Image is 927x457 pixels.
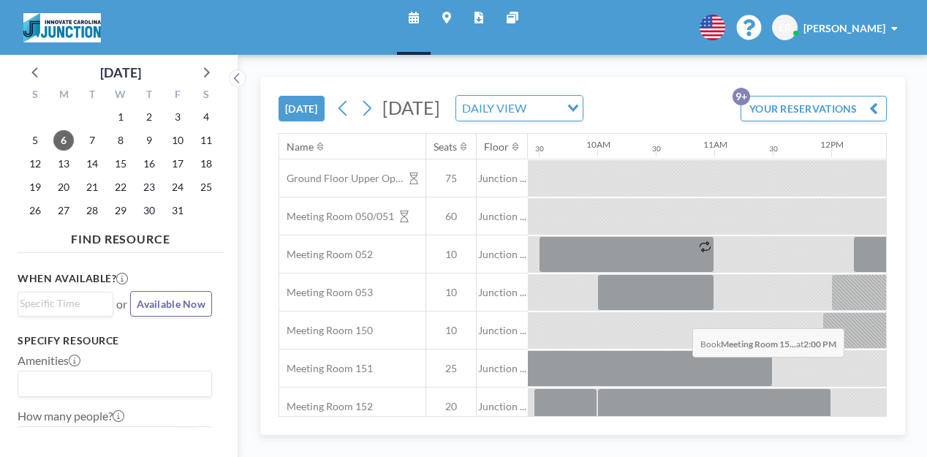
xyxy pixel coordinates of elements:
span: Monday, October 20, 2025 [53,177,74,197]
span: Friday, October 24, 2025 [167,177,188,197]
span: Meeting Room 150 [279,324,373,337]
span: Thursday, October 9, 2025 [139,130,159,151]
span: Saturday, October 25, 2025 [196,177,216,197]
span: Sunday, October 19, 2025 [25,177,45,197]
span: Wednesday, October 15, 2025 [110,154,131,174]
div: S [21,86,50,105]
div: M [50,86,78,105]
span: DAILY VIEW [459,99,529,118]
span: Friday, October 31, 2025 [167,200,188,221]
span: Saturday, October 11, 2025 [196,130,216,151]
label: Amenities [18,353,80,368]
span: Wednesday, October 29, 2025 [110,200,131,221]
span: Meeting Room 052 [279,248,373,261]
span: Available Now [137,298,205,310]
span: Meeting Room 152 [279,400,373,413]
button: YOUR RESERVATIONS9+ [741,96,887,121]
span: [DATE] [382,97,440,118]
input: Search for option [531,99,559,118]
span: Tuesday, October 14, 2025 [82,154,102,174]
span: [PERSON_NAME] [803,22,885,34]
span: Thursday, October 16, 2025 [139,154,159,174]
button: + [194,426,212,451]
span: Meeting Room 053 [279,286,373,299]
p: 9+ [733,88,750,105]
div: T [135,86,163,105]
span: Tuesday, October 21, 2025 [82,177,102,197]
span: Sunday, October 26, 2025 [25,200,45,221]
span: 20 [426,400,476,413]
span: Sunday, October 12, 2025 [25,154,45,174]
span: Wednesday, October 8, 2025 [110,130,131,151]
span: Thursday, October 2, 2025 [139,107,159,127]
div: W [107,86,135,105]
span: 10 [426,286,476,299]
b: Meeting Room 15... [721,339,796,350]
span: Tuesday, October 28, 2025 [82,200,102,221]
button: - [177,426,194,451]
span: Monday, October 13, 2025 [53,154,74,174]
span: Friday, October 17, 2025 [167,154,188,174]
span: Monday, October 6, 2025 [53,130,74,151]
label: How many people? [18,409,124,423]
span: Friday, October 3, 2025 [167,107,188,127]
div: 12PM [820,139,844,150]
span: Ground Floor Upper Open Area [279,172,404,185]
div: Seats [434,140,457,154]
div: [DATE] [100,62,141,83]
span: Junction ... [477,172,528,185]
span: Thursday, October 23, 2025 [139,177,159,197]
div: T [78,86,107,105]
span: 10 [426,324,476,337]
span: Junction ... [477,400,528,413]
div: Search for option [18,292,113,314]
b: 2:00 PM [803,339,836,350]
span: Junction ... [477,362,528,375]
div: 10AM [586,139,610,150]
div: Name [287,140,314,154]
div: Search for option [456,96,583,121]
span: 60 [426,210,476,223]
span: Junction ... [477,248,528,261]
span: Wednesday, October 22, 2025 [110,177,131,197]
span: Book at [692,328,844,358]
span: Saturday, October 4, 2025 [196,107,216,127]
span: Junction ... [477,286,528,299]
span: Junction ... [477,324,528,337]
input: Search for option [20,295,105,311]
span: Monday, October 27, 2025 [53,200,74,221]
span: Tuesday, October 7, 2025 [82,130,102,151]
span: Sunday, October 5, 2025 [25,130,45,151]
span: Thursday, October 30, 2025 [139,200,159,221]
div: 30 [652,144,661,154]
span: Meeting Room 050/051 [279,210,394,223]
span: 75 [426,172,476,185]
span: 25 [426,362,476,375]
span: ER [779,21,791,34]
div: Floor [484,140,509,154]
div: 30 [769,144,778,154]
span: Friday, October 10, 2025 [167,130,188,151]
div: F [163,86,192,105]
span: Meeting Room 151 [279,362,373,375]
div: 11AM [703,139,727,150]
span: Junction ... [477,210,528,223]
div: Search for option [18,371,211,396]
span: or [116,297,127,311]
span: 10 [426,248,476,261]
button: Available Now [130,291,212,317]
input: Search for option [20,374,203,393]
button: [DATE] [279,96,325,121]
img: organization-logo [23,13,101,42]
span: Wednesday, October 1, 2025 [110,107,131,127]
span: Saturday, October 18, 2025 [196,154,216,174]
h3: Specify resource [18,334,212,347]
h4: FIND RESOURCE [18,226,224,246]
div: 30 [535,144,544,154]
div: S [192,86,220,105]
